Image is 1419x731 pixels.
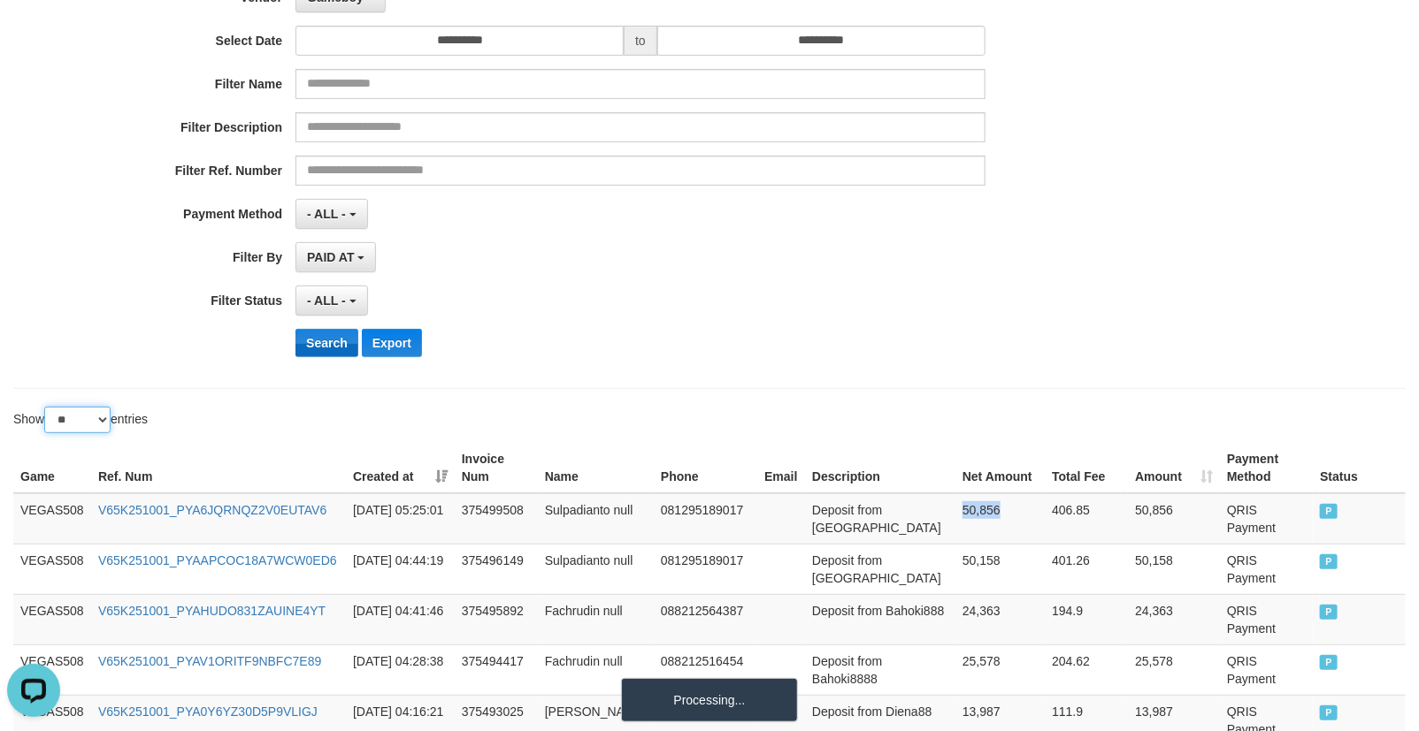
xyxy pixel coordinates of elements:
[1220,443,1313,493] th: Payment Method
[98,553,337,567] a: V65K251001_PYAAPCOC18A7WCW0ED6
[538,594,654,644] td: Fachrudin null
[955,493,1045,544] td: 50,856
[7,7,60,60] button: Open LiveChat chat widget
[955,644,1045,695] td: 25,578
[307,207,346,221] span: - ALL -
[346,644,455,695] td: [DATE] 04:28:38
[955,544,1045,594] td: 50,158
[362,329,422,357] button: Export
[955,594,1045,644] td: 24,363
[624,26,657,56] span: to
[13,493,91,544] td: VEGAS508
[98,654,321,668] a: V65K251001_PYAV1ORITF9NBFC7E89
[1045,544,1128,594] td: 401.26
[757,443,805,493] th: Email
[654,644,757,695] td: 088212516454
[98,604,326,618] a: V65K251001_PYAHUDO831ZAUINE4YT
[1220,594,1313,644] td: QRIS Payment
[955,443,1045,493] th: Net Amount
[455,644,538,695] td: 375494417
[44,407,111,433] select: Showentries
[1320,655,1338,670] span: PAID
[538,644,654,695] td: Fachrudin null
[1313,443,1406,493] th: Status
[538,493,654,544] td: Sulpadianto null
[1045,644,1128,695] td: 204.62
[455,594,538,644] td: 375495892
[295,286,367,316] button: - ALL -
[13,594,91,644] td: VEGAS508
[654,493,757,544] td: 081295189017
[1128,544,1220,594] td: 50,158
[1220,544,1313,594] td: QRIS Payment
[91,443,346,493] th: Ref. Num
[805,594,955,644] td: Deposit from Bahoki888
[805,644,955,695] td: Deposit from Bahoki8888
[13,644,91,695] td: VEGAS508
[346,544,455,594] td: [DATE] 04:44:19
[346,594,455,644] td: [DATE] 04:41:46
[805,493,955,544] td: Deposit from [GEOGRAPHIC_DATA]
[346,443,455,493] th: Created at: activate to sort column ascending
[307,250,354,264] span: PAID AT
[455,443,538,493] th: Invoice Num
[1320,705,1338,720] span: PAID
[805,544,955,594] td: Deposit from [GEOGRAPHIC_DATA]
[1045,594,1128,644] td: 194.9
[621,678,798,722] div: Processing...
[1128,443,1220,493] th: Amount: activate to sort column ascending
[1320,605,1338,620] span: PAID
[654,544,757,594] td: 081295189017
[455,544,538,594] td: 375496149
[346,493,455,544] td: [DATE] 05:25:01
[98,704,318,719] a: V65K251001_PYA0Y6YZ30D5P9VLIGJ
[654,443,757,493] th: Phone
[98,503,326,517] a: V65K251001_PYA6JQRNQZ2V0EUTAV6
[654,594,757,644] td: 088212564387
[13,544,91,594] td: VEGAS508
[1128,493,1220,544] td: 50,856
[1320,504,1338,519] span: PAID
[1220,493,1313,544] td: QRIS Payment
[1220,644,1313,695] td: QRIS Payment
[307,293,346,308] span: - ALL -
[805,443,955,493] th: Description
[295,242,376,272] button: PAID AT
[1128,644,1220,695] td: 25,578
[538,443,654,493] th: Name
[455,493,538,544] td: 375499508
[1045,443,1128,493] th: Total Fee
[538,544,654,594] td: Sulpadianto null
[295,199,367,229] button: - ALL -
[13,443,91,493] th: Game
[13,407,148,433] label: Show entries
[1320,554,1338,569] span: PAID
[295,329,358,357] button: Search
[1045,493,1128,544] td: 406.85
[1128,594,1220,644] td: 24,363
